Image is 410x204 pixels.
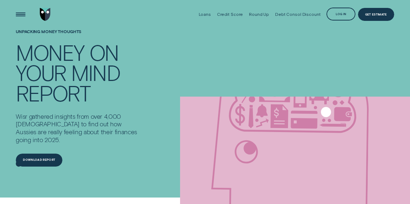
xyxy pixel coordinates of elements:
h1: Unpacking money thoughts [16,29,141,42]
div: Report [16,83,90,103]
a: Get Estimate [358,8,394,21]
div: Mind [71,62,120,82]
a: Download report [16,154,62,167]
h4: Money On Your Mind Report [16,42,141,103]
div: On [89,42,119,62]
div: Debt Consol Discount [275,12,321,17]
div: Your [16,62,66,82]
div: Loans [199,12,211,17]
button: Log in [326,8,355,21]
img: Wisr [40,8,51,21]
div: Credit Score [217,12,243,17]
div: Money [16,42,84,62]
button: Open Menu [14,8,27,21]
div: Round Up [249,12,269,17]
p: Wisr gathered insights from over 4,000 [DEMOGRAPHIC_DATA] to find out how Aussies are really feel... [16,113,141,144]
